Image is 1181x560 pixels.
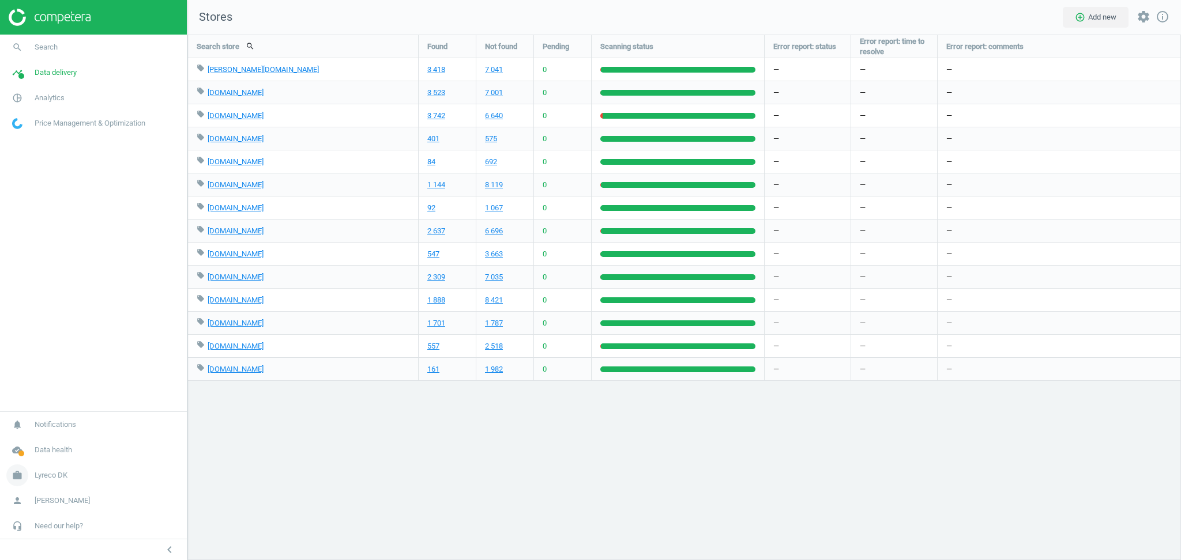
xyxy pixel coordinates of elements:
div: — [765,150,851,173]
a: [DOMAIN_NAME] [208,249,264,258]
i: local_offer [197,317,205,326]
span: 0 [543,341,547,351]
div: — [938,266,1181,288]
div: — [765,358,851,380]
a: [DOMAIN_NAME] [208,111,264,120]
a: 1 787 [485,318,503,328]
i: local_offer [197,179,205,187]
span: Found [427,41,447,52]
a: 84 [427,157,435,167]
a: 7 035 [485,272,503,282]
button: settings [1131,5,1156,29]
i: local_offer [197,248,205,256]
div: — [938,289,1181,311]
span: — [860,249,866,259]
i: settings [1137,10,1150,24]
span: 0 [543,318,547,328]
div: — [765,58,851,81]
a: 401 [427,134,439,144]
a: 2 309 [427,272,445,282]
div: — [938,220,1181,242]
i: local_offer [197,340,205,349]
span: — [860,180,866,190]
span: 0 [543,249,547,259]
span: 0 [543,364,547,374]
i: local_offer [197,364,205,372]
i: add_circle_outline [1075,12,1085,22]
a: 3 663 [485,249,503,259]
span: 0 [543,111,547,121]
span: — [860,272,866,282]
a: 1 067 [485,203,503,213]
a: 1 701 [427,318,445,328]
div: — [938,81,1181,104]
button: add_circle_outlineAdd new [1063,7,1129,28]
div: — [938,127,1181,150]
i: local_offer [197,294,205,302]
a: [DOMAIN_NAME] [208,157,264,166]
span: 0 [543,272,547,282]
a: [DOMAIN_NAME] [208,180,264,189]
div: — [765,173,851,196]
i: cloud_done [6,439,28,461]
a: 6 696 [485,226,503,236]
span: 0 [543,88,547,98]
a: info_outline [1156,10,1169,25]
span: 0 [543,65,547,75]
div: — [938,150,1181,173]
span: Pending [543,41,569,52]
i: local_offer [197,64,205,72]
a: [DOMAIN_NAME] [208,88,264,97]
span: — [860,134,866,144]
span: Price Management & Optimization [35,118,145,128]
i: search [6,36,28,58]
a: 7 001 [485,88,503,98]
i: pie_chart_outlined [6,87,28,109]
div: — [765,312,851,334]
button: chevron_left [155,542,184,557]
i: work [6,464,28,486]
div: Search store [188,35,418,58]
span: 0 [543,180,547,190]
div: — [938,173,1181,196]
span: Notifications [35,419,76,430]
div: — [765,81,851,104]
span: — [860,318,866,328]
div: — [765,127,851,150]
div: — [765,220,851,242]
a: [DOMAIN_NAME] [208,296,264,304]
span: Scanning status [600,41,653,52]
span: Not found [485,41,517,52]
i: local_offer [197,271,205,279]
span: — [860,203,866,213]
i: local_offer [197,133,205,141]
i: local_offer [197,202,205,210]
a: [DOMAIN_NAME] [208,203,264,212]
a: 7 041 [485,65,503,75]
i: local_offer [197,110,205,118]
a: 1 982 [485,364,503,374]
img: ajHJNr6hYgQAAAAASUVORK5CYII= [9,9,91,26]
span: 0 [543,157,547,167]
span: Error report: time to resolve [860,36,928,57]
span: [PERSON_NAME] [35,495,90,506]
span: Data health [35,445,72,455]
a: 692 [485,157,497,167]
span: — [860,88,866,98]
i: chevron_left [163,543,176,557]
i: local_offer [197,87,205,95]
a: 8 421 [485,295,503,305]
a: 8 119 [485,180,503,190]
span: Error report: status [773,41,836,52]
span: — [860,111,866,121]
span: Stores [187,9,232,25]
a: 161 [427,364,439,374]
span: 0 [543,226,547,236]
span: 0 [543,134,547,144]
a: [DOMAIN_NAME] [208,273,264,281]
a: [DOMAIN_NAME] [208,365,264,373]
span: Search [35,42,58,52]
div: — [938,335,1181,357]
div: — [765,243,851,265]
i: info_outline [1156,10,1169,24]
